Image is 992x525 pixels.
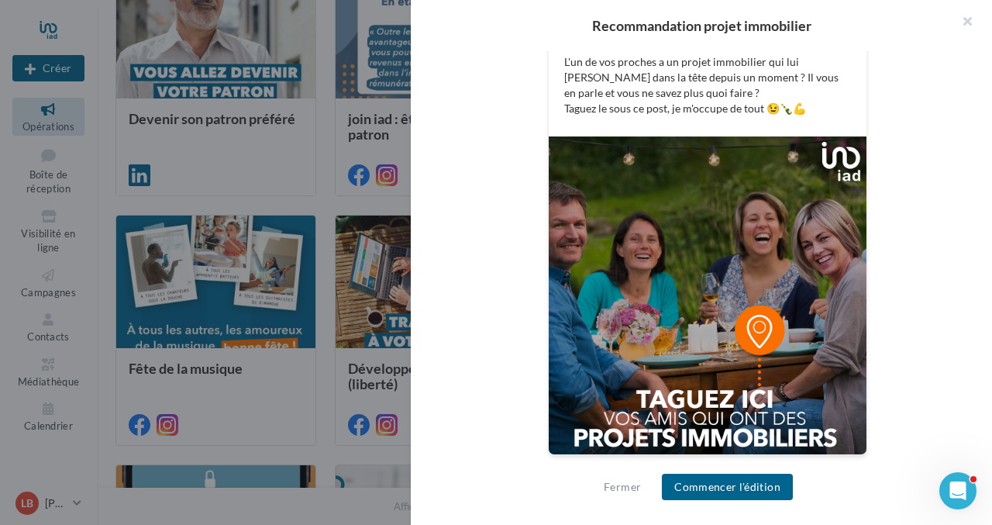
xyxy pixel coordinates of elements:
[436,19,967,33] div: Recommandation projet immobilier
[548,455,867,475] div: La prévisualisation est non-contractuelle
[662,474,793,500] button: Commencer l'édition
[939,472,976,509] iframe: Intercom live chat
[564,54,851,116] p: L'un de vos proches a un projet immobilier qui lui [PERSON_NAME] dans la tête depuis un moment ? ...
[598,478,647,496] button: Fermer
